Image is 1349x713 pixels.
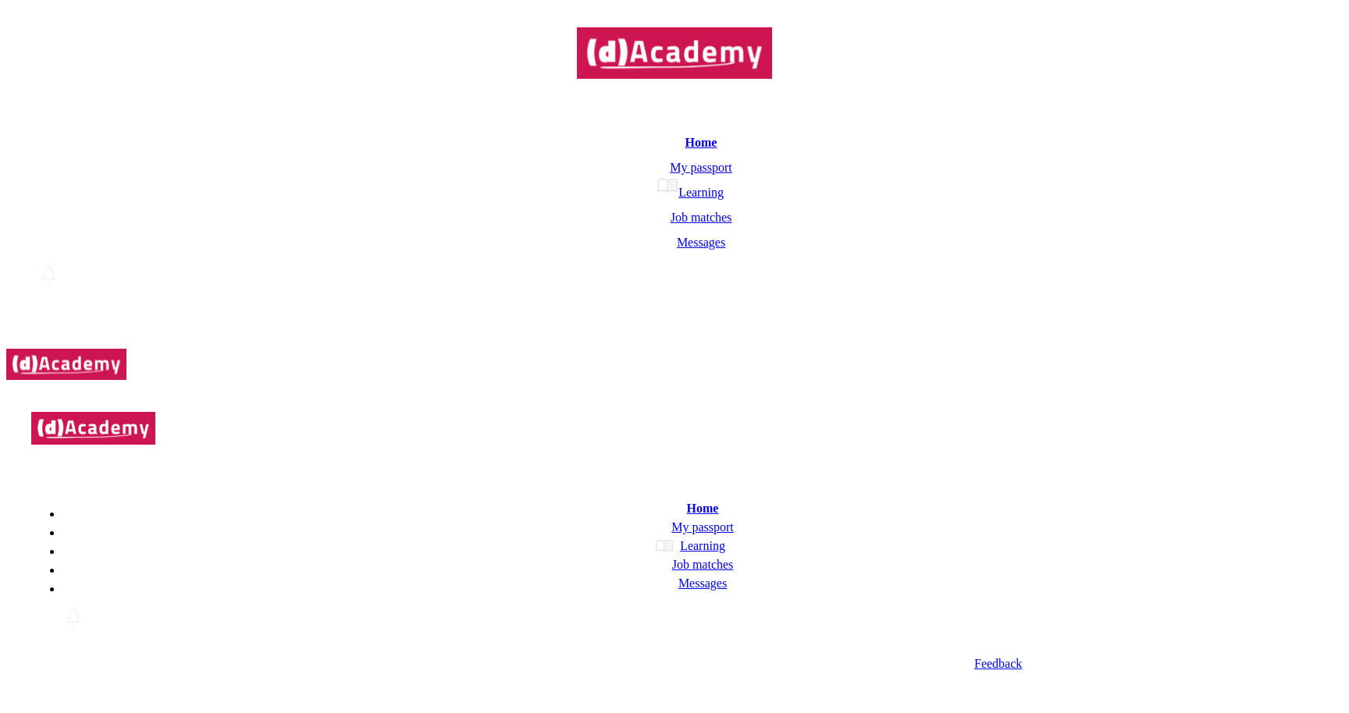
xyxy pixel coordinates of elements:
span: Notifications [91,605,156,629]
a: image Learning [62,537,1318,555]
a: Job matches iconJob matches [37,200,1343,225]
div: 0 [1337,262,1343,286]
img: image [647,555,666,574]
a: image Job matches [62,555,1318,574]
a: image Messages [62,574,1318,593]
img: My passport icon [648,150,670,172]
span: Notifications [66,262,131,286]
img: Learning icon [657,175,678,197]
img: setting [360,631,379,650]
div: Settings [62,629,1318,652]
img: Log out [347,311,366,330]
span: Home [687,502,719,516]
span: Messages [678,576,727,591]
img: feedback [358,654,377,673]
img: dAcademy [31,412,155,445]
div: Log out [37,309,1343,332]
img: image [662,499,681,518]
span: Job matches [671,211,732,224]
span: Settings [992,286,1033,309]
span: Home [685,136,717,149]
img: brand [6,345,126,384]
a: Messages iconMessages [37,225,1343,250]
span: My passport [670,161,732,174]
div: Close [31,448,1318,474]
a: Home iconHome [37,125,1343,150]
img: setting [62,606,84,628]
img: setting [347,288,366,307]
img: image [646,518,665,537]
span: Job matches [672,558,734,572]
div: 0 [1312,605,1318,629]
a: Feedback [62,652,1318,676]
span: My passport [671,520,734,534]
span: Messages [677,236,725,249]
img: dAcademy [577,14,772,92]
img: Job matches icon [649,200,671,222]
a: image Home [62,499,1318,518]
span: Learning [680,539,725,553]
img: setting [37,263,59,285]
a: image My passport [62,518,1318,537]
img: Home icon [664,125,685,147]
a: Learning iconLearning [37,175,1343,200]
img: Log out [360,678,379,697]
img: image [653,574,672,593]
div: Log out [62,676,1318,699]
img: Messages icon [655,225,677,247]
img: close [31,448,55,471]
a: My passport iconMy passport [37,150,1343,175]
img: image [655,537,674,555]
span: Learning [678,186,724,199]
